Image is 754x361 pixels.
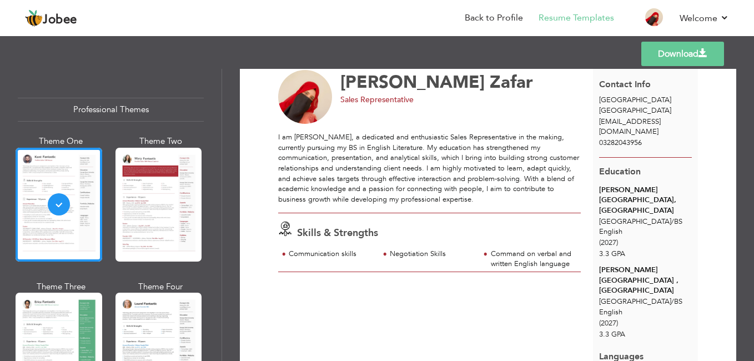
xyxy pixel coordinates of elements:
[599,138,642,148] span: 03282043956
[25,9,77,27] a: Jobee
[641,42,724,66] a: Download
[278,132,581,204] div: I am [PERSON_NAME], a dedicated and enthusiastic Sales Representative in the making, currently pu...
[599,217,682,237] span: [GEOGRAPHIC_DATA] BS English
[671,297,674,307] span: /
[390,249,474,259] div: Negotiation Skills
[599,238,618,248] span: (2027)
[118,136,204,147] div: Theme Two
[340,71,485,94] span: [PERSON_NAME]
[25,9,43,27] img: jobee.io
[599,249,625,259] span: 3.3 GPA
[18,98,204,122] div: Professional Themes
[599,318,618,328] span: (2027)
[465,12,523,24] a: Back to Profile
[490,71,533,94] span: Zafar
[278,70,333,124] img: No image
[118,281,204,293] div: Theme Four
[539,12,614,24] a: Resume Templates
[599,95,671,105] span: [GEOGRAPHIC_DATA]
[599,297,682,317] span: [GEOGRAPHIC_DATA] BS English
[491,249,575,269] div: Command on verbal and written English language
[599,329,625,339] span: 3.3 GPA
[43,14,77,26] span: Jobee
[680,12,729,25] a: Welcome
[297,226,378,240] span: Skills & Strengths
[18,136,104,147] div: Theme One
[599,185,692,216] div: [PERSON_NAME] [GEOGRAPHIC_DATA], [GEOGRAPHIC_DATA]
[599,106,671,116] span: [GEOGRAPHIC_DATA]
[671,217,674,227] span: /
[599,117,661,137] span: [EMAIL_ADDRESS][DOMAIN_NAME]
[645,8,663,26] img: Profile Img
[18,281,104,293] div: Theme Three
[599,78,651,91] span: Contact Info
[599,166,641,178] span: Education
[599,265,692,296] div: [PERSON_NAME] [GEOGRAPHIC_DATA] , [GEOGRAPHIC_DATA]
[340,94,414,105] span: Sales Representative
[289,249,373,259] div: Communication skills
